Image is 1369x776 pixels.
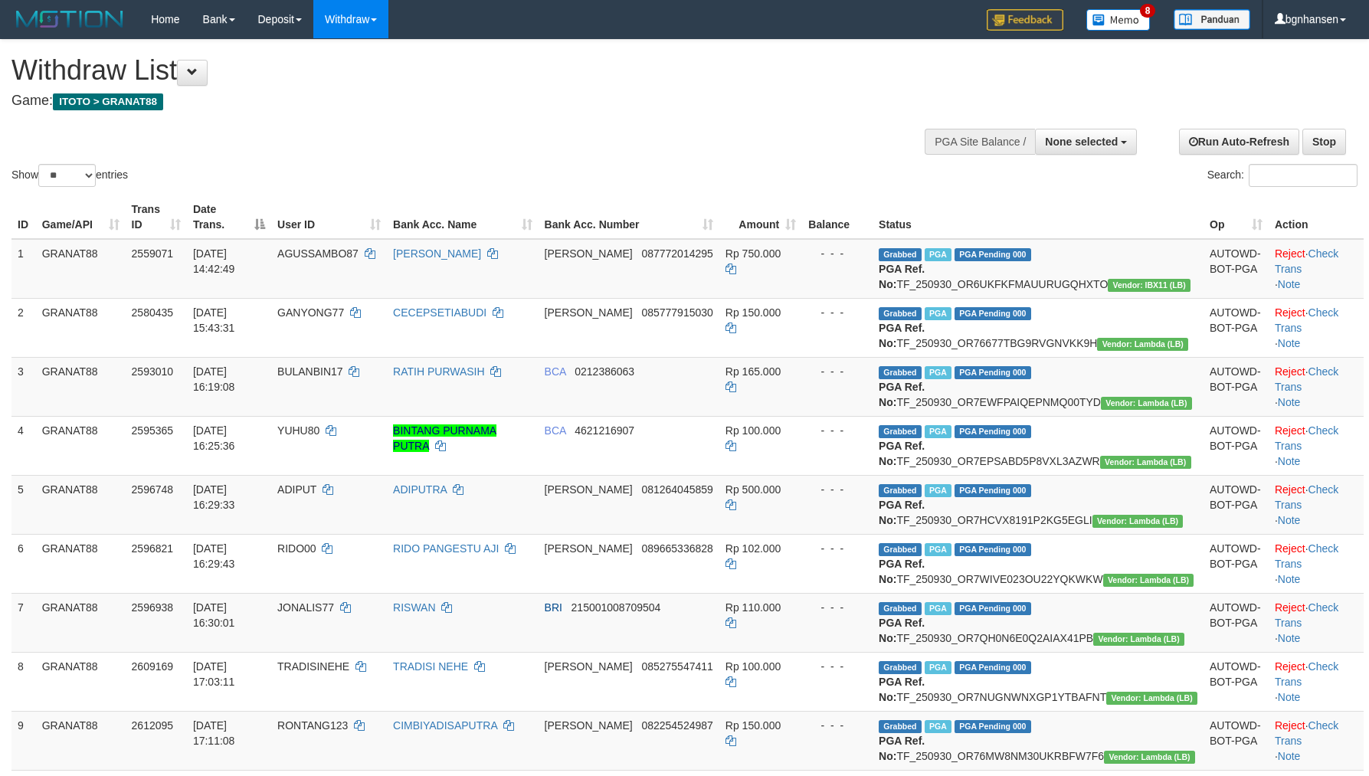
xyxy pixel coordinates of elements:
[1275,424,1338,452] a: Check Trans
[808,364,866,379] div: - - -
[725,365,781,378] span: Rp 165.000
[641,483,712,496] span: Copy 081264045859 to clipboard
[808,423,866,438] div: - - -
[545,424,566,437] span: BCA
[925,425,951,438] span: Marked by bgndany
[1275,483,1338,511] a: Check Trans
[873,593,1204,652] td: TF_250930_OR7QH0N6E0Q2AIAX41PB
[1092,515,1184,528] span: Vendor URL: https://dashboard.q2checkout.com/secure
[193,365,235,393] span: [DATE] 16:19:08
[545,601,562,614] span: BRI
[873,534,1204,593] td: TF_250930_OR7WIVE023OU22YQKWKW
[879,499,925,526] b: PGA Ref. No:
[879,617,925,644] b: PGA Ref. No:
[1269,416,1364,475] td: · ·
[132,247,174,260] span: 2559071
[879,676,925,703] b: PGA Ref. No:
[1269,195,1364,239] th: Action
[925,602,951,615] span: Marked by bgndany
[1275,247,1305,260] a: Reject
[925,307,951,320] span: Marked by bgndedek
[1278,396,1301,408] a: Note
[1204,652,1269,711] td: AUTOWD-BOT-PGA
[193,483,235,511] span: [DATE] 16:29:33
[187,195,271,239] th: Date Trans.: activate to sort column descending
[11,93,897,109] h4: Game:
[193,601,235,629] span: [DATE] 16:30:01
[193,719,235,747] span: [DATE] 17:11:08
[132,542,174,555] span: 2596821
[955,307,1031,320] span: PGA Pending
[193,424,235,452] span: [DATE] 16:25:36
[36,593,126,652] td: GRANAT88
[36,534,126,593] td: GRANAT88
[1275,483,1305,496] a: Reject
[1045,136,1118,148] span: None selected
[575,365,634,378] span: Copy 0212386063 to clipboard
[11,475,36,534] td: 5
[873,239,1204,299] td: TF_250930_OR6UKFKFMAUURUGQHXTO
[277,424,319,437] span: YUHU80
[11,357,36,416] td: 3
[277,483,316,496] span: ADIPUT
[925,129,1035,155] div: PGA Site Balance /
[808,659,866,674] div: - - -
[393,365,485,378] a: RATIH PURWASIH
[393,601,435,614] a: RISWAN
[725,660,781,673] span: Rp 100.000
[277,601,334,614] span: JONALIS77
[1278,691,1301,703] a: Note
[11,593,36,652] td: 7
[393,483,447,496] a: ADIPUTRA
[873,711,1204,770] td: TF_250930_OR76MW8NM30UKRBFW7F6
[1278,632,1301,644] a: Note
[11,195,36,239] th: ID
[1275,719,1305,732] a: Reject
[925,543,951,556] span: Marked by bgndedek
[879,661,922,674] span: Grabbed
[1106,692,1197,705] span: Vendor URL: https://dashboard.q2checkout.com/secure
[873,298,1204,357] td: TF_250930_OR76677TBG9RVGNVKK9H
[987,9,1063,31] img: Feedback.jpg
[1104,751,1195,764] span: Vendor URL: https://dashboard.q2checkout.com/secure
[11,652,36,711] td: 8
[11,298,36,357] td: 2
[11,164,128,187] label: Show entries
[879,381,925,408] b: PGA Ref. No:
[277,306,344,319] span: GANYONG77
[1204,416,1269,475] td: AUTOWD-BOT-PGA
[879,440,925,467] b: PGA Ref. No:
[36,711,126,770] td: GRANAT88
[545,483,633,496] span: [PERSON_NAME]
[193,542,235,570] span: [DATE] 16:29:43
[1204,593,1269,652] td: AUTOWD-BOT-PGA
[1275,601,1338,629] a: Check Trans
[873,652,1204,711] td: TF_250930_OR7NUGNWNXGP1YTBAFNT
[11,239,36,299] td: 1
[393,306,486,319] a: CECEPSETIABUDI
[1103,574,1194,587] span: Vendor URL: https://dashboard.q2checkout.com/secure
[879,543,922,556] span: Grabbed
[879,558,925,585] b: PGA Ref. No:
[1204,195,1269,239] th: Op: activate to sort column ascending
[925,248,951,261] span: Marked by bgndedek
[277,542,316,555] span: RIDO00
[955,661,1031,674] span: PGA Pending
[1204,357,1269,416] td: AUTOWD-BOT-PGA
[572,601,661,614] span: Copy 215001008709504 to clipboard
[1174,9,1250,30] img: panduan.png
[725,424,781,437] span: Rp 100.000
[132,424,174,437] span: 2595365
[1269,357,1364,416] td: · ·
[11,8,128,31] img: MOTION_logo.png
[38,164,96,187] select: Showentries
[1275,660,1338,688] a: Check Trans
[925,661,951,674] span: Marked by bgndedek
[1275,306,1305,319] a: Reject
[641,660,712,673] span: Copy 085275547411 to clipboard
[955,366,1031,379] span: PGA Pending
[725,306,781,319] span: Rp 150.000
[539,195,719,239] th: Bank Acc. Number: activate to sort column ascending
[1035,129,1137,155] button: None selected
[193,247,235,275] span: [DATE] 14:42:49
